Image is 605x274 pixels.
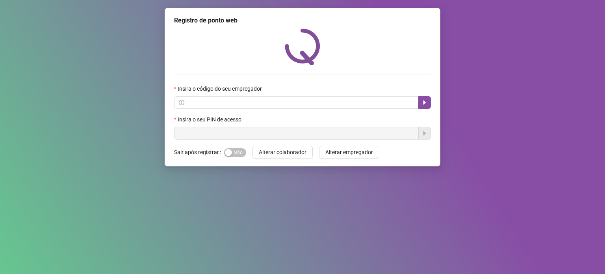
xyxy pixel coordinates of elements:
button: Alterar colaborador [252,146,313,158]
label: Insira o código do seu empregador [174,84,267,93]
img: QRPoint [285,28,320,65]
span: caret-right [421,99,428,106]
span: info-circle [179,100,184,105]
span: Alterar colaborador [259,148,306,157]
iframe: Intercom live chat [578,247,597,266]
button: Alterar empregador [319,146,379,158]
label: Sair após registrar [174,146,224,158]
span: Alterar empregador [325,148,373,157]
label: Insira o seu PIN de acesso [174,115,247,124]
div: Registro de ponto web [174,16,431,25]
